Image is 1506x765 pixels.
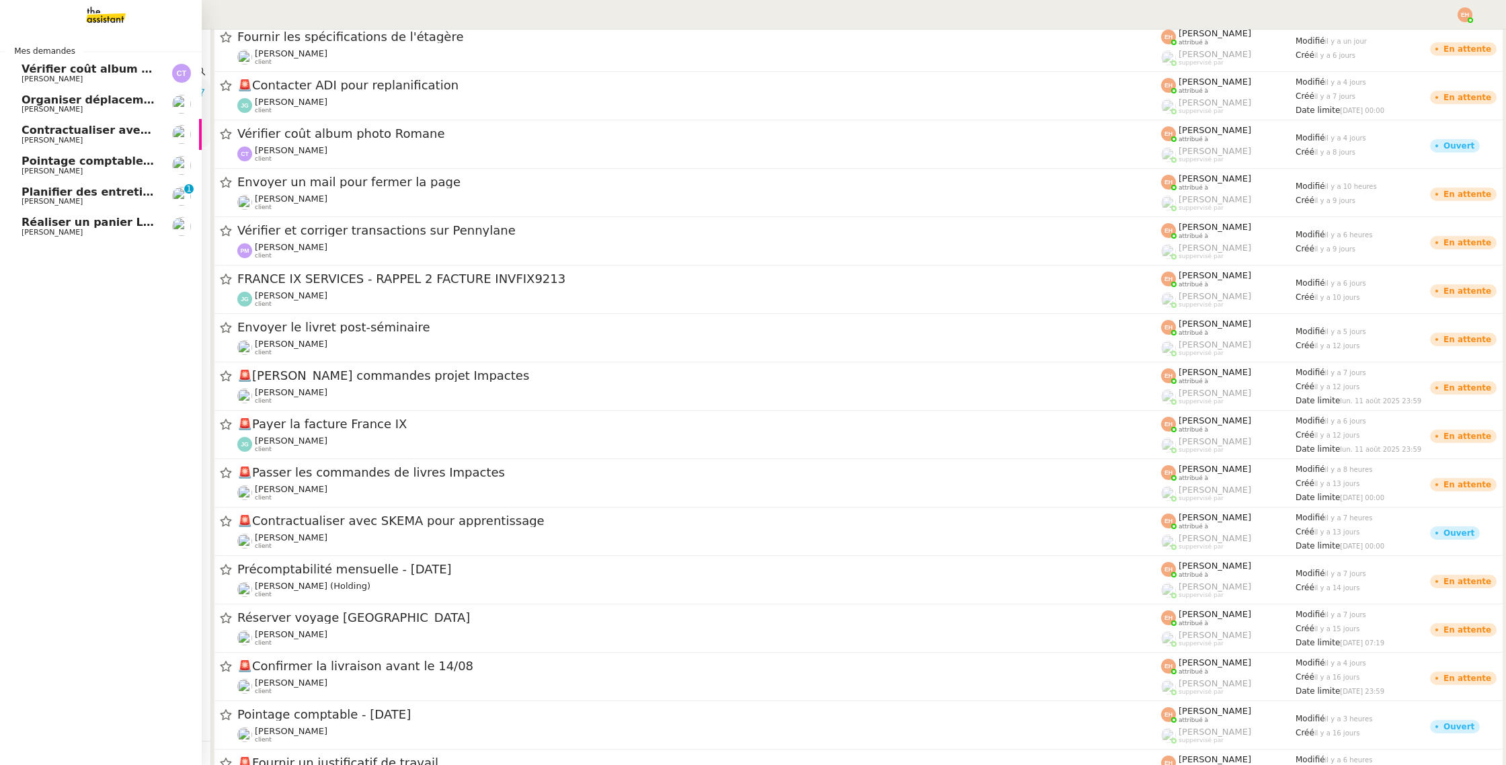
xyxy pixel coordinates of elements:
[1296,278,1325,288] span: Modifié
[1179,97,1251,108] span: [PERSON_NAME]
[237,612,1161,624] span: Réserver voyage [GEOGRAPHIC_DATA]
[1325,134,1366,142] span: il y a 4 jours
[237,418,1161,430] span: Payer la facture France IX
[1161,678,1296,696] app-user-label: suppervisé par
[1179,173,1251,184] span: [PERSON_NAME]
[237,370,1161,382] span: [PERSON_NAME] commandes projet Impactes
[1325,659,1366,667] span: il y a 4 jours
[186,184,192,196] p: 1
[255,591,272,598] span: client
[255,242,327,252] span: [PERSON_NAME]
[22,63,229,75] span: Vérifier coût album photo Romane
[1296,77,1325,87] span: Modifié
[237,582,252,597] img: users%2FQpCxyqocEVdZY41Fxv3wygnJiLr1%2Favatar%2F9203b7ab-e096-427c-ac20-8ca19ba09eb5
[1314,52,1355,59] span: il y a 6 jours
[1179,291,1251,301] span: [PERSON_NAME]
[1161,173,1296,191] app-user-label: attribué à
[1314,197,1355,204] span: il y a 9 jours
[1314,625,1360,633] span: il y a 15 jours
[237,48,1161,66] app-user-detailed-label: client
[1296,583,1314,592] span: Créé
[22,186,262,198] span: Planifier des entretiens de recrutement
[1161,49,1296,67] app-user-label: suppervisé par
[237,273,1161,285] span: FRANCE IX SERVICES - RAPPEL 2 FACTURE INVFIX9213
[1179,657,1251,668] span: [PERSON_NAME]
[1296,106,1340,115] span: Date limite
[1340,688,1384,695] span: [DATE] 23:59
[1296,493,1340,502] span: Date limite
[1179,87,1208,95] span: attribué à
[1179,571,1208,579] span: attribué à
[1443,287,1491,295] div: En attente
[1296,624,1314,633] span: Créé
[237,97,1161,114] app-user-detailed-label: client
[1161,389,1176,404] img: users%2FyQfMwtYgTqhRP2YHWHmG2s2LYaD3%2Favatar%2Fprofile-pic.png
[1179,543,1224,551] span: suppervisé par
[1179,146,1251,156] span: [PERSON_NAME]
[1161,291,1296,309] app-user-label: suppervisé par
[1296,430,1314,440] span: Créé
[255,542,272,550] span: client
[1179,388,1251,398] span: [PERSON_NAME]
[1161,28,1296,46] app-user-label: attribué à
[1443,529,1474,537] div: Ouvert
[255,155,272,163] span: client
[1179,319,1251,329] span: [PERSON_NAME]
[1314,528,1360,536] span: il y a 13 jours
[22,124,315,136] span: Contractualiser avec SKEMA pour apprentissage
[1340,107,1384,114] span: [DATE] 00:00
[1161,659,1176,674] img: svg
[1161,417,1176,432] img: svg
[1161,436,1296,454] app-user-label: suppervisé par
[1161,438,1176,452] img: users%2FyQfMwtYgTqhRP2YHWHmG2s2LYaD3%2Favatar%2Fprofile-pic.png
[255,397,272,405] span: client
[1296,133,1325,143] span: Modifié
[1179,640,1224,647] span: suppervisé par
[237,678,1161,695] app-user-detailed-label: client
[1179,678,1251,688] span: [PERSON_NAME]
[1161,147,1176,162] img: users%2FyQfMwtYgTqhRP2YHWHmG2s2LYaD3%2Favatar%2Fprofile-pic.png
[1443,45,1491,53] div: En attente
[1296,541,1340,551] span: Date limite
[1443,432,1491,440] div: En attente
[1443,626,1491,634] div: En attente
[1161,388,1296,405] app-user-label: suppervisé par
[1325,38,1367,45] span: il y a un jour
[255,629,327,639] span: [PERSON_NAME]
[1325,183,1377,190] span: il y a 10 heures
[237,147,252,161] img: svg
[1314,674,1360,681] span: il y a 16 jours
[1296,465,1325,474] span: Modifié
[237,387,1161,405] app-user-detailed-label: client
[255,349,272,356] span: client
[237,465,252,479] span: 🚨
[1179,706,1251,716] span: [PERSON_NAME]
[255,436,327,446] span: [PERSON_NAME]
[1296,196,1314,205] span: Créé
[237,660,1161,672] span: Confirmer la livraison avant le 14/08
[1179,485,1251,495] span: [PERSON_NAME]
[1179,39,1208,46] span: attribué à
[1296,444,1340,454] span: Date limite
[1161,99,1176,114] img: users%2FyQfMwtYgTqhRP2YHWHmG2s2LYaD3%2Favatar%2Fprofile-pic.png
[237,389,252,403] img: users%2FtFhOaBya8rNVU5KG7br7ns1BCvi2%2Favatar%2Faa8c47da-ee6c-4101-9e7d-730f2e64f978
[1443,335,1491,344] div: En attente
[1296,569,1325,578] span: Modifié
[1443,384,1491,392] div: En attente
[1161,707,1176,722] img: svg
[1179,329,1208,337] span: attribué à
[1179,581,1251,592] span: [PERSON_NAME]
[1161,514,1176,528] img: svg
[237,563,1161,575] span: Précomptabilité mensuelle - [DATE]
[237,484,1161,501] app-user-detailed-label: client
[1161,657,1296,675] app-user-label: attribué à
[1296,244,1314,253] span: Créé
[1161,194,1296,212] app-user-label: suppervisé par
[1296,672,1314,682] span: Créé
[1443,93,1491,102] div: En attente
[1161,320,1176,335] img: svg
[1161,631,1176,646] img: users%2FyQfMwtYgTqhRP2YHWHmG2s2LYaD3%2Favatar%2Fprofile-pic.png
[1296,638,1340,647] span: Date limite
[255,688,272,695] span: client
[1443,142,1474,150] div: Ouvert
